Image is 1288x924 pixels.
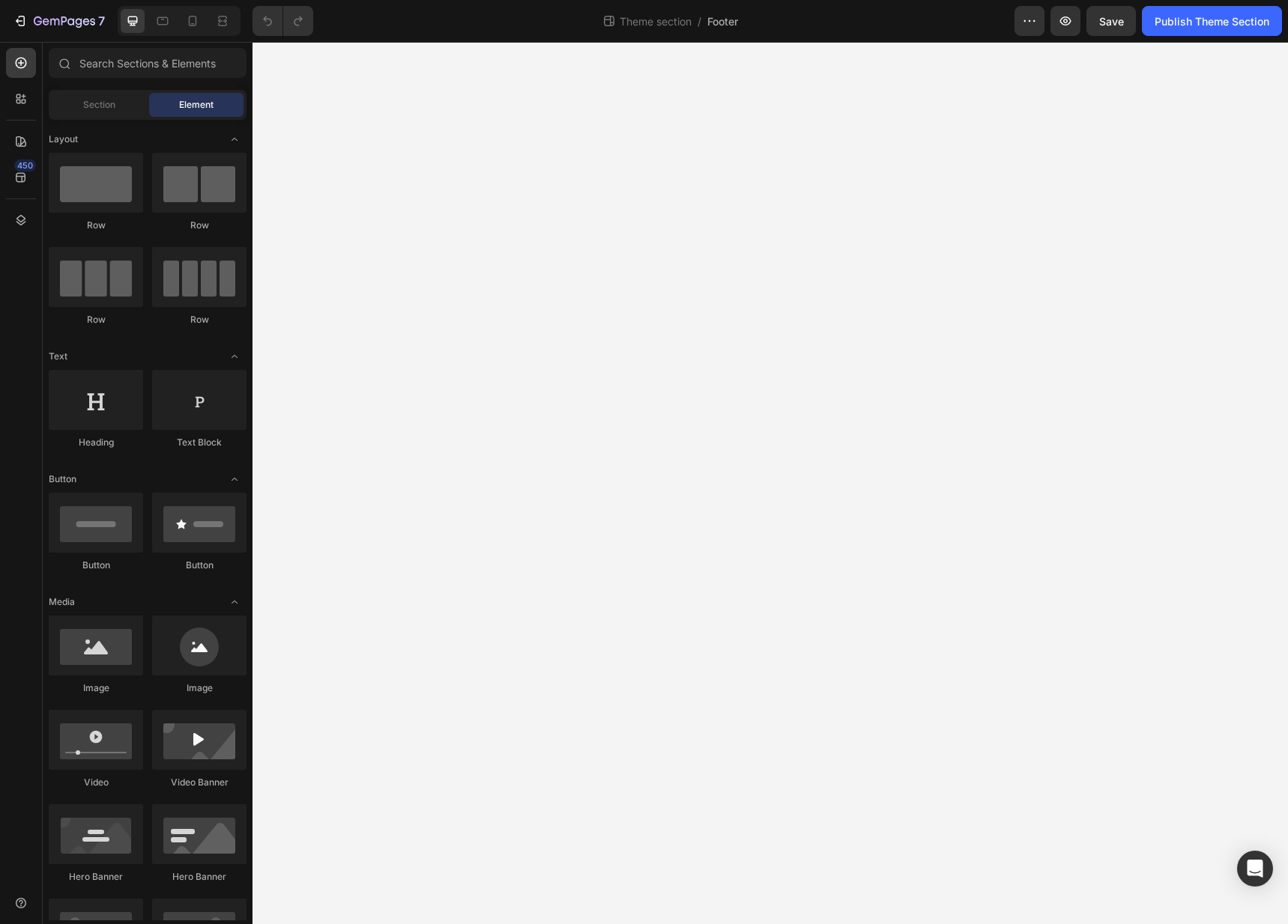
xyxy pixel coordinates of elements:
span: / [698,13,701,29]
div: Image [49,681,143,695]
span: Media [49,595,75,609]
div: Undo/Redo [253,6,313,36]
span: Section [83,98,115,112]
button: Save [1086,6,1136,36]
span: Element [179,98,214,112]
div: Row [49,313,143,326]
span: Text [49,350,67,363]
div: Heading [49,436,143,449]
div: Text Block [152,436,247,449]
span: Toggle open [223,590,247,614]
div: Row [152,219,247,232]
span: Footer [707,13,738,29]
span: Button [49,472,76,486]
button: Publish Theme Section [1142,6,1282,36]
div: Row [152,313,247,326]
div: Hero Banner [152,870,247,884]
span: Save [1099,15,1124,28]
div: Publish Theme Section [1155,13,1269,29]
div: Video Banner [152,776,247,789]
div: Image [152,681,247,695]
div: Open Intercom Messenger [1237,851,1273,887]
span: Theme section [617,13,695,29]
div: Button [49,559,143,572]
div: Button [152,559,247,572]
div: Video [49,776,143,789]
span: Toggle open [223,467,247,491]
button: 7 [6,6,112,36]
span: Toggle open [223,344,247,368]
p: 7 [98,12,105,30]
div: Row [49,219,143,232]
div: 450 [14,159,36,171]
input: Search Sections & Elements [49,48,247,78]
span: Layout [49,133,78,146]
span: Toggle open [223,127,247,151]
div: Hero Banner [49,870,143,884]
iframe: Design area [253,42,1288,924]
